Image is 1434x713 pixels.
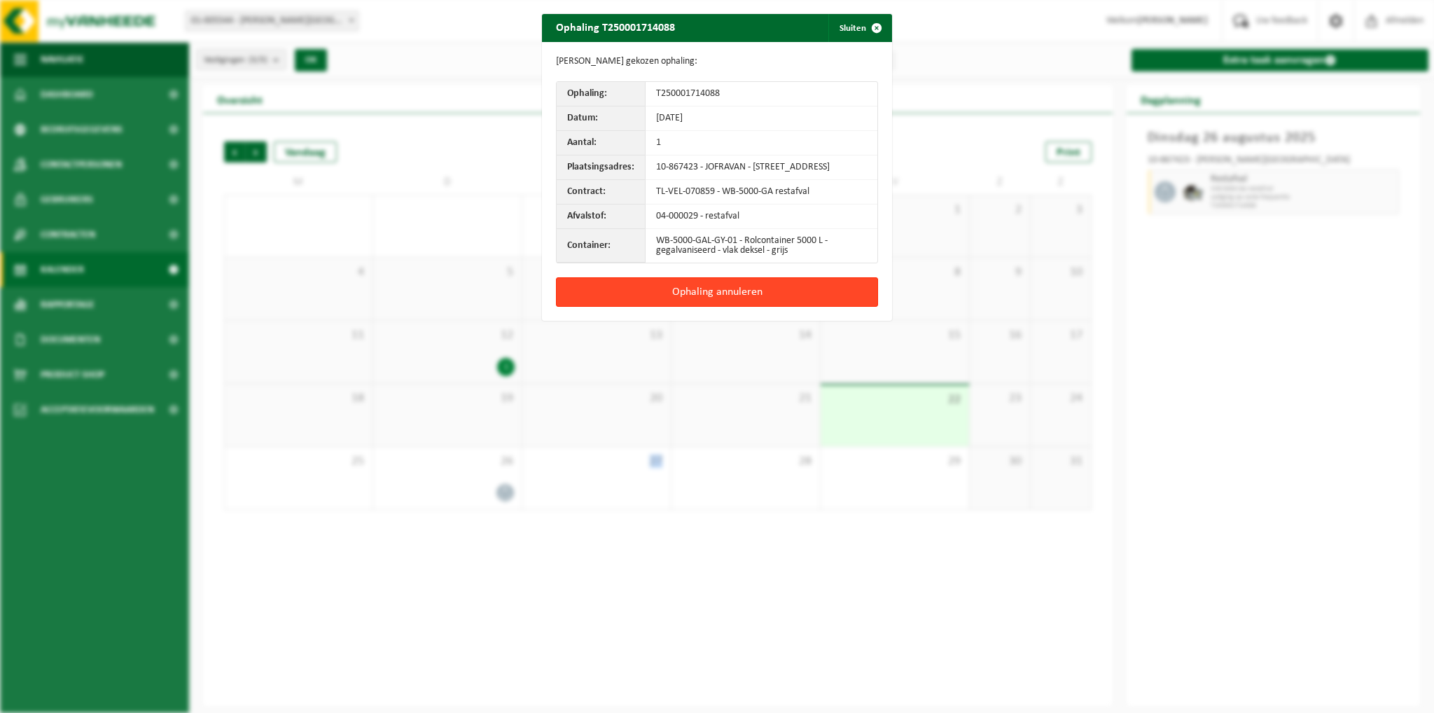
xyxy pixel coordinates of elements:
th: Plaatsingsadres: [557,155,646,180]
button: Ophaling annuleren [556,277,878,307]
th: Aantal: [557,131,646,155]
h2: Ophaling T250001714088 [542,14,689,41]
td: 1 [646,131,877,155]
td: [DATE] [646,106,877,131]
td: WB-5000-GAL-GY-01 - Rolcontainer 5000 L - gegalvaniseerd - vlak deksel - grijs [646,229,877,263]
th: Datum: [557,106,646,131]
td: TL-VEL-070859 - WB-5000-GA restafval [646,180,877,205]
th: Ophaling: [557,82,646,106]
th: Container: [557,229,646,263]
td: 04-000029 - restafval [646,205,877,229]
button: Sluiten [828,14,891,42]
th: Afvalstof: [557,205,646,229]
p: [PERSON_NAME] gekozen ophaling: [556,56,878,67]
th: Contract: [557,180,646,205]
td: T250001714088 [646,82,877,106]
td: 10-867423 - JOFRAVAN - [STREET_ADDRESS] [646,155,877,180]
